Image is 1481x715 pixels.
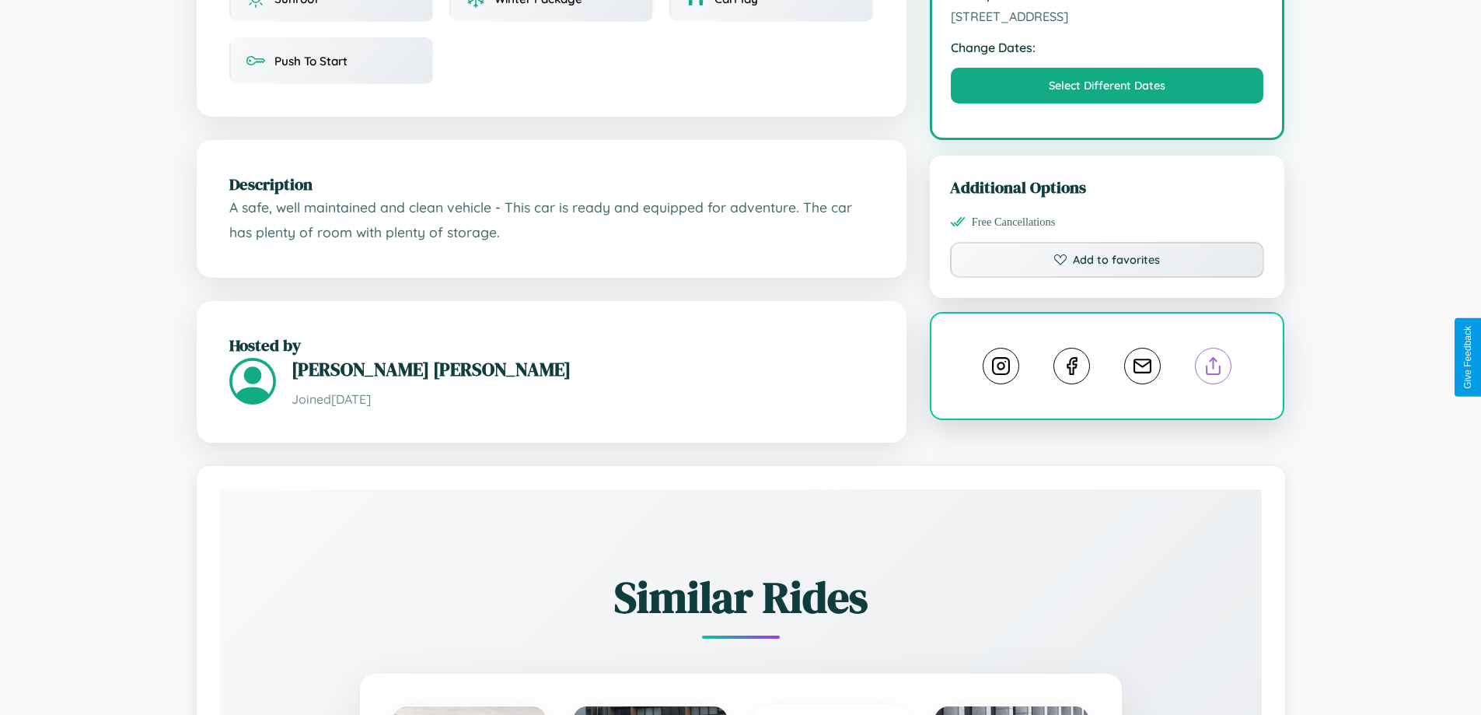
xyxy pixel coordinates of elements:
[229,334,874,356] h2: Hosted by
[229,173,874,195] h2: Description
[274,54,348,68] span: Push To Start
[229,195,874,244] p: A safe, well maintained and clean vehicle - This car is ready and equipped for adventure. The car...
[972,216,1056,229] span: Free Cancellations
[950,242,1265,278] button: Add to favorites
[951,40,1264,55] strong: Change Dates:
[274,567,1207,627] h2: Similar Rides
[1462,326,1473,389] div: Give Feedback
[292,356,874,382] h3: [PERSON_NAME] [PERSON_NAME]
[951,9,1264,24] span: [STREET_ADDRESS]
[292,388,874,411] p: Joined [DATE]
[950,176,1265,198] h3: Additional Options
[951,68,1264,103] button: Select Different Dates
